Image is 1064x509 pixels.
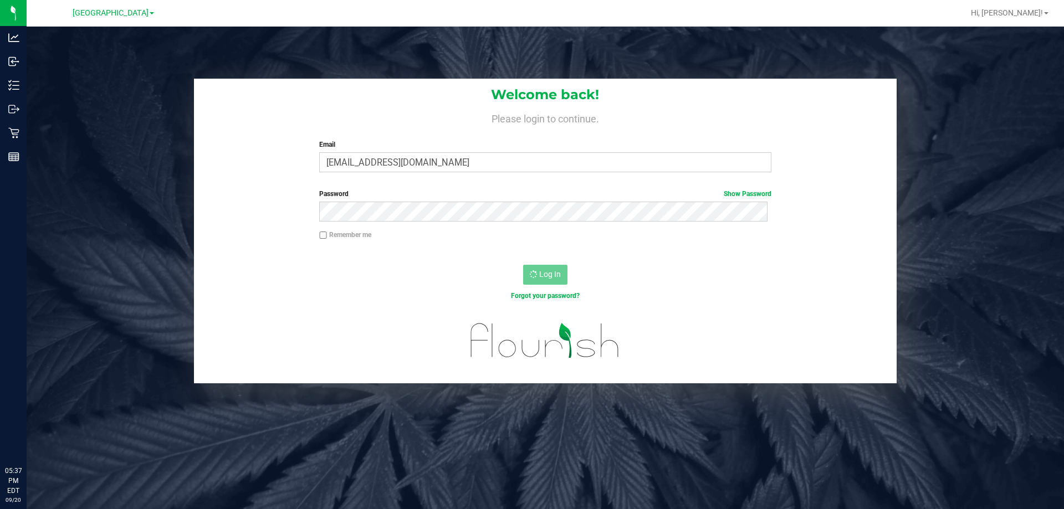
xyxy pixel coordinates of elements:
[73,8,149,18] span: [GEOGRAPHIC_DATA]
[539,270,561,279] span: Log In
[8,32,19,43] inline-svg: Analytics
[8,80,19,91] inline-svg: Inventory
[8,151,19,162] inline-svg: Reports
[319,230,371,240] label: Remember me
[5,496,22,504] p: 09/20
[971,8,1043,17] span: Hi, [PERSON_NAME]!
[194,88,897,102] h1: Welcome back!
[8,127,19,138] inline-svg: Retail
[457,312,633,369] img: flourish_logo.svg
[5,466,22,496] p: 05:37 PM EDT
[724,190,771,198] a: Show Password
[194,111,897,124] h4: Please login to continue.
[319,140,771,150] label: Email
[523,265,567,285] button: Log In
[319,232,327,239] input: Remember me
[319,190,349,198] span: Password
[8,56,19,67] inline-svg: Inbound
[511,292,580,300] a: Forgot your password?
[8,104,19,115] inline-svg: Outbound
